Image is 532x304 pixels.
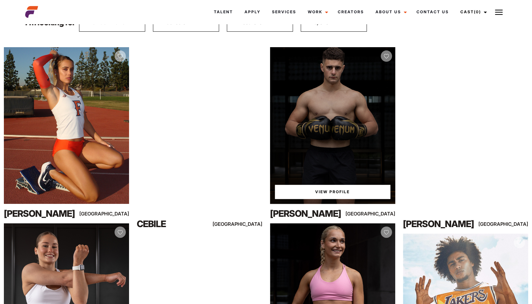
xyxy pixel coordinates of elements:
a: View Daniel St'sProfile [275,185,390,199]
a: Cast(0) [455,3,491,21]
span: (0) [474,9,481,14]
div: Cebile [137,217,212,230]
a: Talent [208,3,239,21]
a: Creators [332,3,370,21]
a: Services [266,3,302,21]
div: [GEOGRAPHIC_DATA] [357,210,395,218]
a: Work [302,3,332,21]
div: [PERSON_NAME] [270,207,345,220]
a: About Us [370,3,411,21]
div: [GEOGRAPHIC_DATA] [92,210,129,218]
img: Burger icon [495,8,503,16]
p: I'm looking for [25,18,75,26]
div: [PERSON_NAME] [403,217,478,230]
a: Apply [239,3,266,21]
div: [GEOGRAPHIC_DATA] [491,220,528,228]
a: Contact Us [411,3,455,21]
div: [PERSON_NAME] [4,207,79,220]
img: cropped-aefm-brand-fav-22-square.png [25,5,38,18]
div: [GEOGRAPHIC_DATA] [225,220,262,228]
